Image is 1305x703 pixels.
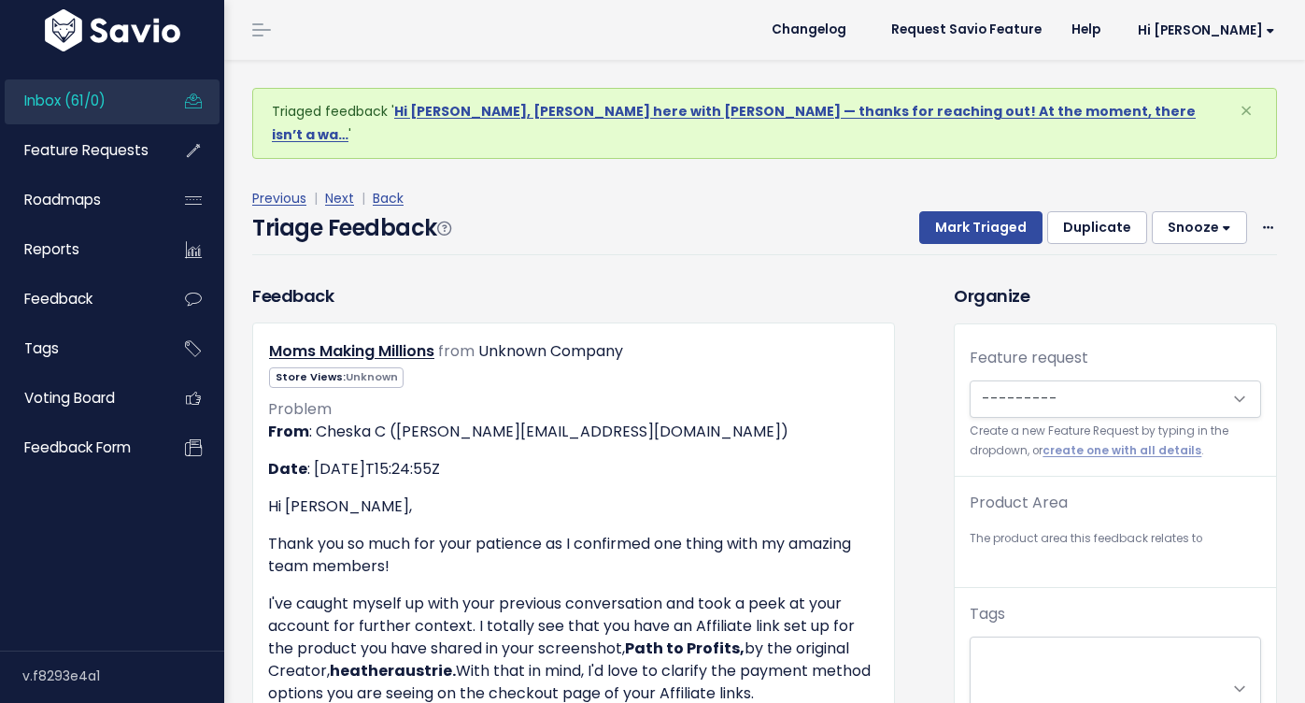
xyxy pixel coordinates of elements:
span: Feedback [24,289,92,308]
button: Close [1221,89,1271,134]
label: Feature request [970,347,1088,369]
span: Tags [24,338,59,358]
span: Roadmaps [24,190,101,209]
a: Inbox (61/0) [5,79,155,122]
strong: Date [268,458,307,480]
a: Previous [252,189,306,208]
strong: heatheraustrie. [330,660,456,681]
span: Unknown [346,369,398,384]
span: Hi [PERSON_NAME] [1138,23,1275,37]
p: : [DATE]T15:24:55Z [268,458,879,481]
img: logo-white.9d6f32f41409.svg [40,9,185,51]
label: Tags [970,603,1005,625]
span: Feedback form [24,438,131,457]
span: Reports [24,239,79,259]
span: Feature Requests [24,140,149,160]
a: Voting Board [5,377,155,420]
a: Request Savio Feature [876,16,1057,44]
button: Mark Triaged [919,211,1043,245]
a: Back [373,189,404,208]
a: Help [1057,16,1115,44]
a: Tags [5,327,155,370]
label: Product Area [970,492,1068,514]
p: Hi [PERSON_NAME], [268,495,879,518]
span: | [310,189,321,208]
small: The product area this feedback relates to [970,529,1261,549]
a: Hi [PERSON_NAME] [1115,16,1290,45]
strong: From [268,421,309,442]
p: Thank you so much for your patience as I confirmed one thing with my amazing team members! [268,533,879,578]
button: Snooze [1152,211,1247,245]
h3: Organize [954,283,1277,308]
a: Roadmaps [5,179,155,222]
a: Hi [PERSON_NAME], [PERSON_NAME] here with [PERSON_NAME] — thanks for reaching out! At the moment,... [272,102,1196,144]
a: Reports [5,228,155,271]
span: Store Views: [269,367,404,387]
strong: Path to Profits, [625,638,745,659]
h4: Triage Feedback [252,211,450,245]
button: Duplicate [1047,211,1147,245]
span: Inbox (61/0) [24,91,106,110]
a: Feature Requests [5,129,155,172]
div: Triaged feedback ' ' [252,88,1277,159]
a: Next [325,189,354,208]
div: v.f8293e4a1 [22,652,224,700]
div: Unknown Company [478,338,623,366]
small: Create a new Feature Request by typing in the dropdown, or . [970,422,1261,462]
a: Feedback [5,278,155,321]
span: | [358,189,369,208]
a: Moms Making Millions [269,340,434,362]
p: : Cheska C ([PERSON_NAME][EMAIL_ADDRESS][DOMAIN_NAME]) [268,421,879,443]
a: Feedback form [5,426,155,469]
span: × [1240,95,1253,126]
span: Problem [268,398,332,420]
span: Voting Board [24,388,115,408]
span: Changelog [772,23,846,36]
span: from [438,340,475,362]
h3: Feedback [252,283,333,308]
a: create one with all details [1043,443,1201,458]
